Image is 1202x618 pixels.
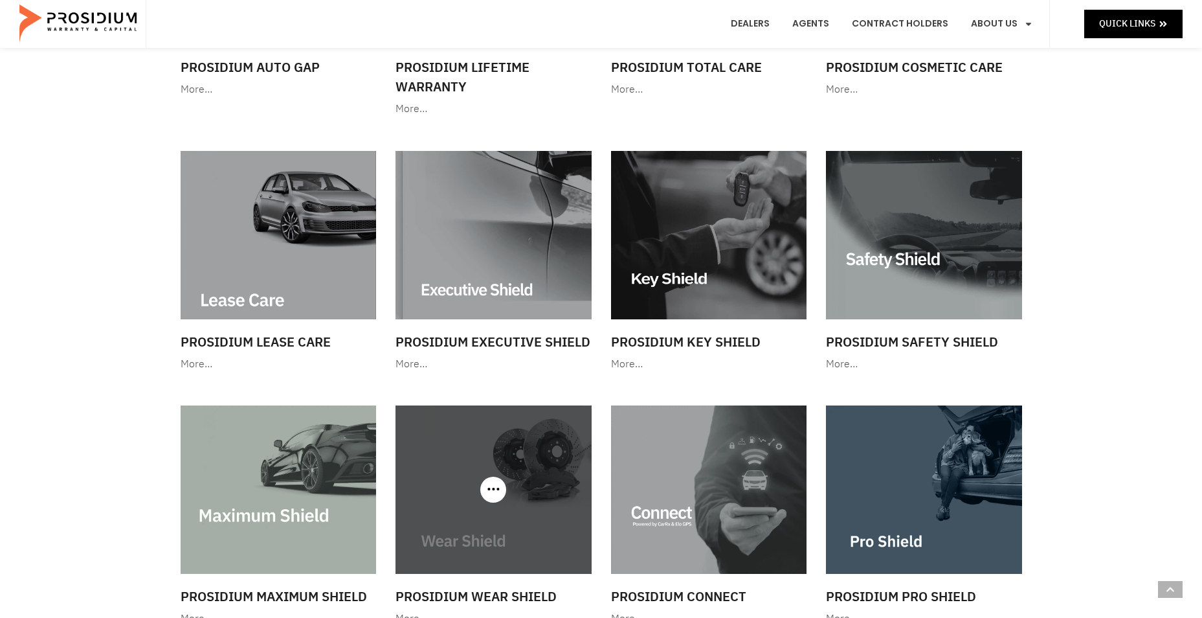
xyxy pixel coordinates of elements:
h3: Prosidium Pro Shield [826,587,1022,606]
h3: Prosidium Connect [611,587,807,606]
div: More… [181,355,377,374]
h3: Prosidium Total Care [611,58,807,77]
div: More… [395,355,592,374]
div: More… [826,80,1022,99]
h3: Prosidium Auto Gap [181,58,377,77]
div: More… [181,80,377,99]
a: Prosidium Key Shield More… [605,144,814,380]
h3: Prosidium Lifetime Warranty [395,58,592,97]
h3: Prosidium Key Shield [611,332,807,352]
div: More… [395,100,592,119]
h3: Prosidium Executive Shield [395,332,592,352]
div: More… [611,355,807,374]
div: More… [611,80,807,99]
div: More… [826,355,1022,374]
h3: Prosidium Safety Shield [826,332,1022,352]
a: Prosidium Lease Care More… [174,144,383,380]
h3: Prosidium Maximum Shield [181,587,377,606]
a: Prosidium Executive Shield More… [389,144,598,380]
h3: Prosidium Cosmetic Care [826,58,1022,77]
a: Quick Links [1084,10,1183,38]
h3: Prosidium Lease Care [181,332,377,352]
span: Quick Links [1099,16,1155,32]
h3: Prosidium Wear Shield [395,587,592,606]
a: Prosidium Safety Shield More… [819,144,1029,380]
